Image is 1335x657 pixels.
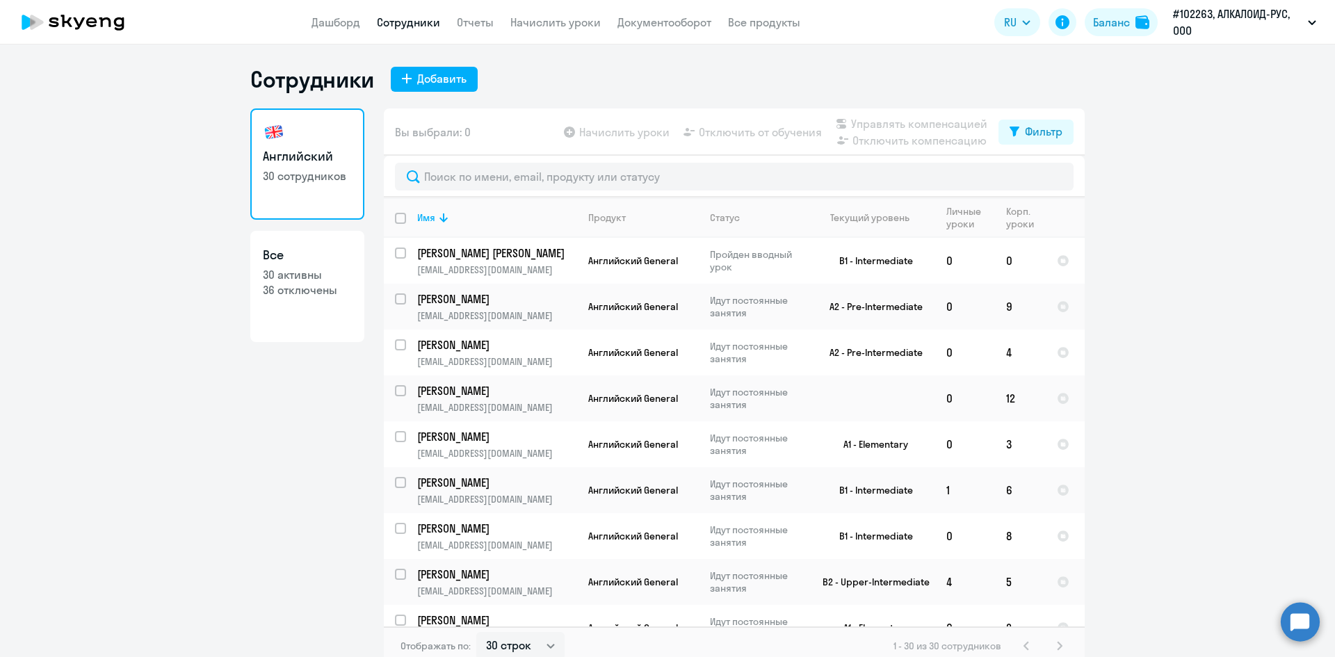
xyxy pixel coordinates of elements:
div: Статус [710,211,740,224]
input: Поиск по имени, email, продукту или статусу [395,163,1074,190]
a: Все30 активны36 отключены [250,231,364,342]
a: Начислить уроки [510,15,601,29]
img: english [263,121,285,143]
span: Английский General [588,576,678,588]
p: [PERSON_NAME] [417,567,574,582]
p: [PERSON_NAME] [PERSON_NAME] [417,245,574,261]
a: [PERSON_NAME] [417,429,576,444]
a: Сотрудники [377,15,440,29]
td: 12 [995,375,1046,421]
div: Добавить [417,70,467,87]
td: A1 - Elementary [806,605,935,651]
button: Добавить [391,67,478,92]
div: Личные уроки [946,205,985,230]
div: Баланс [1093,14,1130,31]
p: #102263, АЛКАЛОИД-РУС, ООО [1173,6,1302,39]
h3: Все [263,246,352,264]
td: 6 [995,467,1046,513]
a: Документооборот [617,15,711,29]
td: 4 [935,559,995,605]
p: [PERSON_NAME] [417,383,574,398]
p: Идут постоянные занятия [710,478,805,503]
a: [PERSON_NAME] [417,613,576,628]
span: Английский General [588,300,678,313]
div: Фильтр [1025,123,1062,140]
h1: Сотрудники [250,65,374,93]
p: [EMAIL_ADDRESS][DOMAIN_NAME] [417,493,576,505]
div: Корп. уроки [1006,205,1045,230]
span: 1 - 30 из 30 сотрудников [893,640,1001,652]
button: Балансbalance [1085,8,1158,36]
div: Продукт [588,211,626,224]
td: A2 - Pre-Intermediate [806,284,935,330]
p: [PERSON_NAME] [417,613,574,628]
td: B1 - Intermediate [806,513,935,559]
a: Все продукты [728,15,800,29]
p: 30 сотрудников [263,168,352,184]
div: Имя [417,211,576,224]
td: B2 - Upper-Intermediate [806,559,935,605]
p: Идут постоянные занятия [710,569,805,594]
span: Английский General [588,392,678,405]
span: Английский General [588,438,678,451]
td: 0 [935,375,995,421]
p: Идут постоянные занятия [710,524,805,549]
button: #102263, АЛКАЛОИД-РУС, ООО [1166,6,1323,39]
td: 0 [935,330,995,375]
span: RU [1004,14,1017,31]
td: 0 [995,238,1046,284]
td: 0 [935,284,995,330]
p: Идут постоянные занятия [710,340,805,365]
span: Английский General [588,530,678,542]
td: B1 - Intermediate [806,467,935,513]
button: Фильтр [998,120,1074,145]
td: A2 - Pre-Intermediate [806,330,935,375]
p: [PERSON_NAME] [417,291,574,307]
td: 9 [995,284,1046,330]
p: [EMAIL_ADDRESS][DOMAIN_NAME] [417,401,576,414]
td: A1 - Elementary [806,421,935,467]
span: Английский General [588,622,678,634]
span: Вы выбрали: 0 [395,124,471,140]
td: 5 [995,559,1046,605]
td: 0 [935,238,995,284]
span: Отображать по: [400,640,471,652]
p: [EMAIL_ADDRESS][DOMAIN_NAME] [417,585,576,597]
a: [PERSON_NAME] [417,291,576,307]
a: [PERSON_NAME] [417,521,576,536]
p: [EMAIL_ADDRESS][DOMAIN_NAME] [417,263,576,276]
td: 0 [935,421,995,467]
p: [PERSON_NAME] [417,337,574,352]
p: Пройден вводный урок [710,248,805,273]
h3: Английский [263,147,352,165]
p: [PERSON_NAME] [417,475,574,490]
span: Английский General [588,346,678,359]
p: [PERSON_NAME] [417,521,574,536]
td: 3 [995,421,1046,467]
p: Идут постоянные занятия [710,294,805,319]
span: Английский General [588,484,678,496]
div: Продукт [588,211,698,224]
td: 0 [935,605,995,651]
div: Текущий уровень [817,211,934,224]
div: Корп. уроки [1006,205,1036,230]
p: [PERSON_NAME] [417,429,574,444]
p: Идут постоянные занятия [710,386,805,411]
p: [EMAIL_ADDRESS][DOMAIN_NAME] [417,539,576,551]
td: 8 [995,513,1046,559]
div: Статус [710,211,805,224]
p: [EMAIL_ADDRESS][DOMAIN_NAME] [417,355,576,368]
p: 36 отключены [263,282,352,298]
span: Английский General [588,254,678,267]
p: Идут постоянные занятия [710,432,805,457]
td: B1 - Intermediate [806,238,935,284]
a: Отчеты [457,15,494,29]
div: Имя [417,211,435,224]
td: 2 [995,605,1046,651]
a: [PERSON_NAME] [PERSON_NAME] [417,245,576,261]
p: [EMAIL_ADDRESS][DOMAIN_NAME] [417,309,576,322]
div: Личные уроки [946,205,994,230]
p: Идут постоянные занятия [710,615,805,640]
img: balance [1135,15,1149,29]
